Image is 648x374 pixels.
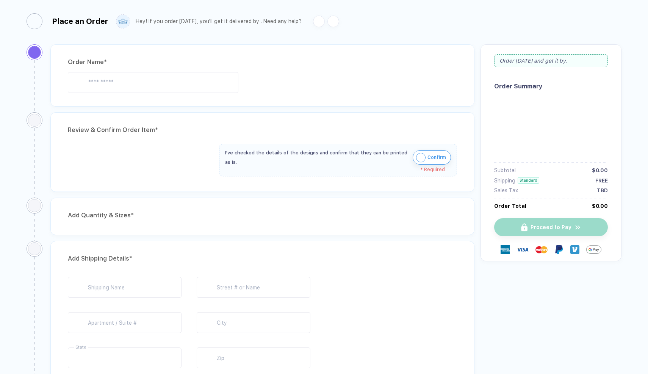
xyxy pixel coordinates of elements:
img: Paypal [554,245,563,254]
div: Place an Order [52,17,108,26]
div: Order Name [68,56,457,68]
img: GPay [586,242,601,257]
div: $0.00 [592,167,608,173]
img: express [501,245,510,254]
div: Add Quantity & Sizes [68,209,457,222]
div: Order [DATE] and get it by . [494,54,608,67]
div: * Required [225,167,445,172]
div: Subtotal [494,167,516,173]
div: Review & Confirm Order Item [68,124,457,136]
div: $0.00 [592,203,608,209]
div: TBD [597,187,608,193]
img: Venmo [570,245,579,254]
div: Hey! If you order [DATE], you'll get it delivered by . Need any help? [136,18,302,25]
button: iconConfirm [413,150,451,165]
div: I've checked the details of the designs and confirm that they can be printed as is. [225,148,409,167]
div: Add Shipping Details [68,253,457,265]
img: visa [517,244,529,256]
img: master-card [535,244,548,256]
div: Order Total [494,203,526,209]
div: Sales Tax [494,187,518,193]
img: icon [416,153,426,162]
img: user profile [116,15,130,28]
div: Order Summary [494,83,608,90]
div: Standard [518,177,539,184]
div: Shipping [494,178,515,184]
div: FREE [595,178,608,184]
span: Confirm [427,151,446,163]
